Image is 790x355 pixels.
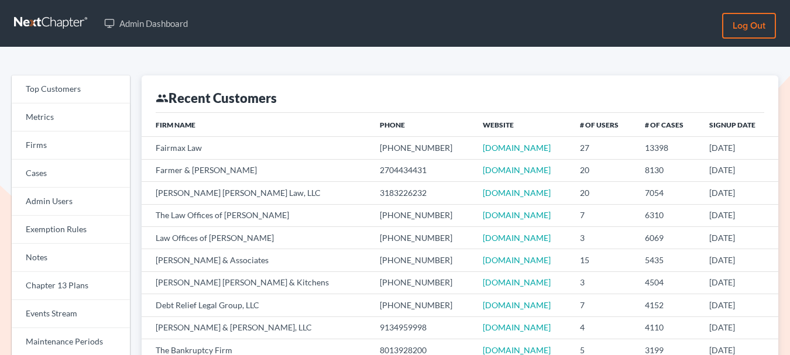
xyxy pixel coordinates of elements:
[370,137,473,159] td: [PHONE_NUMBER]
[12,188,130,216] a: Admin Users
[370,316,473,339] td: 9134959998
[12,75,130,104] a: Top Customers
[483,210,551,220] a: [DOMAIN_NAME]
[483,277,551,287] a: [DOMAIN_NAME]
[483,233,551,243] a: [DOMAIN_NAME]
[571,249,635,271] td: 15
[142,271,371,294] td: [PERSON_NAME] [PERSON_NAME] & Kitchens
[571,271,635,294] td: 3
[700,316,778,339] td: [DATE]
[700,182,778,204] td: [DATE]
[571,204,635,226] td: 7
[636,159,700,181] td: 8130
[142,182,371,204] td: [PERSON_NAME] [PERSON_NAME] Law, LLC
[700,159,778,181] td: [DATE]
[12,300,130,328] a: Events Stream
[571,294,635,316] td: 7
[483,345,551,355] a: [DOMAIN_NAME]
[98,13,194,34] a: Admin Dashboard
[483,255,551,265] a: [DOMAIN_NAME]
[370,113,473,136] th: Phone
[142,113,371,136] th: Firm Name
[483,188,551,198] a: [DOMAIN_NAME]
[370,182,473,204] td: 3183226232
[636,226,700,249] td: 6069
[142,159,371,181] td: Farmer & [PERSON_NAME]
[370,249,473,271] td: [PHONE_NUMBER]
[571,137,635,159] td: 27
[700,249,778,271] td: [DATE]
[571,226,635,249] td: 3
[571,182,635,204] td: 20
[700,294,778,316] td: [DATE]
[636,316,700,339] td: 4110
[700,113,778,136] th: Signup Date
[370,159,473,181] td: 2704434431
[636,271,700,294] td: 4504
[142,316,371,339] td: [PERSON_NAME] & [PERSON_NAME], LLC
[156,92,169,105] i: group
[12,132,130,160] a: Firms
[636,204,700,226] td: 6310
[142,226,371,249] td: Law Offices of [PERSON_NAME]
[142,294,371,316] td: Debt Relief Legal Group, LLC
[636,113,700,136] th: # of Cases
[12,244,130,272] a: Notes
[12,104,130,132] a: Metrics
[156,89,277,106] div: Recent Customers
[700,271,778,294] td: [DATE]
[636,137,700,159] td: 13398
[370,204,473,226] td: [PHONE_NUMBER]
[12,272,130,300] a: Chapter 13 Plans
[483,165,551,175] a: [DOMAIN_NAME]
[12,216,130,244] a: Exemption Rules
[700,204,778,226] td: [DATE]
[722,13,776,39] a: Log out
[12,160,130,188] a: Cases
[700,137,778,159] td: [DATE]
[700,226,778,249] td: [DATE]
[636,249,700,271] td: 5435
[571,316,635,339] td: 4
[483,322,551,332] a: [DOMAIN_NAME]
[473,113,571,136] th: Website
[142,249,371,271] td: [PERSON_NAME] & Associates
[142,204,371,226] td: The Law Offices of [PERSON_NAME]
[142,137,371,159] td: Fairmax Law
[636,182,700,204] td: 7054
[636,294,700,316] td: 4152
[483,143,551,153] a: [DOMAIN_NAME]
[483,300,551,310] a: [DOMAIN_NAME]
[370,294,473,316] td: [PHONE_NUMBER]
[370,271,473,294] td: [PHONE_NUMBER]
[370,226,473,249] td: [PHONE_NUMBER]
[571,159,635,181] td: 20
[571,113,635,136] th: # of Users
